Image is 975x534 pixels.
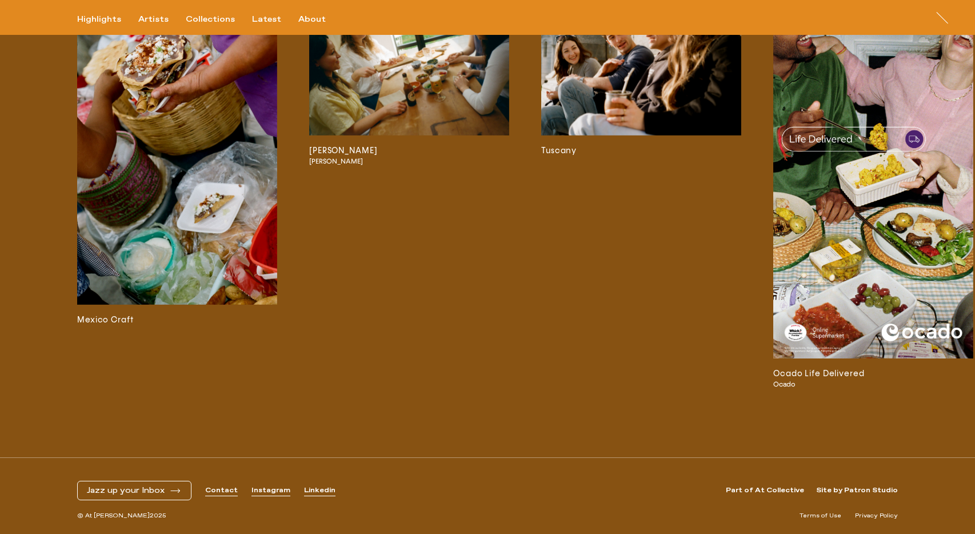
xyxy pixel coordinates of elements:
[773,380,954,389] span: Ocado
[186,14,252,25] button: Collections
[773,3,973,389] a: Ocado Life DeliveredOcado
[309,157,490,166] span: [PERSON_NAME]
[138,14,169,25] div: Artists
[541,145,741,157] h3: Tuscany
[186,14,235,25] div: Collections
[816,486,898,496] a: Site by Patron Studio
[251,486,290,496] a: Instagram
[726,486,804,496] a: Part of At Collective
[77,512,166,520] span: © At [PERSON_NAME] 2025
[252,14,298,25] button: Latest
[77,3,277,389] a: Mexico Craft
[309,145,509,157] h3: [PERSON_NAME]
[298,14,343,25] button: About
[87,486,182,496] button: Jazz up your Inbox
[298,14,326,25] div: About
[87,486,165,496] span: Jazz up your Inbox
[800,512,841,520] a: Terms of Use
[77,314,277,326] h3: Mexico Craft
[541,3,741,389] a: Tuscany
[773,368,973,380] h3: Ocado Life Delivered
[205,486,238,496] a: Contact
[138,14,186,25] button: Artists
[855,512,898,520] a: Privacy Policy
[77,14,138,25] button: Highlights
[252,14,281,25] div: Latest
[309,3,509,389] a: [PERSON_NAME][PERSON_NAME]
[77,14,121,25] div: Highlights
[304,486,335,496] a: Linkedin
